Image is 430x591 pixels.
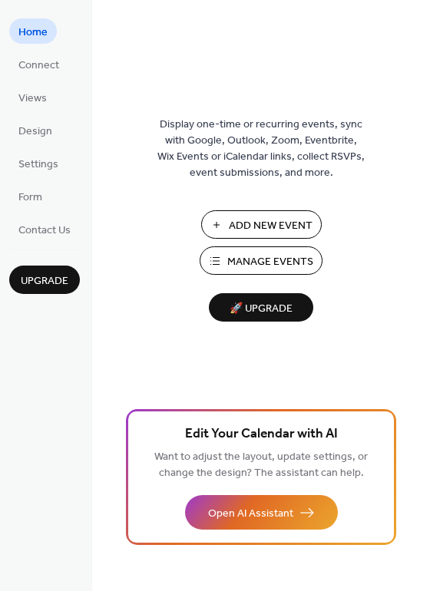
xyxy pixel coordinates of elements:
[9,150,68,176] a: Settings
[9,18,57,44] a: Home
[18,223,71,239] span: Contact Us
[9,51,68,77] a: Connect
[229,218,313,234] span: Add New Event
[18,58,59,74] span: Connect
[9,266,80,294] button: Upgrade
[209,293,313,322] button: 🚀 Upgrade
[218,299,304,319] span: 🚀 Upgrade
[185,495,338,530] button: Open AI Assistant
[200,246,322,275] button: Manage Events
[9,117,61,143] a: Design
[185,424,338,445] span: Edit Your Calendar with AI
[18,25,48,41] span: Home
[208,506,293,522] span: Open AI Assistant
[201,210,322,239] button: Add New Event
[154,447,368,484] span: Want to adjust the layout, update settings, or change the design? The assistant can help.
[9,84,56,110] a: Views
[18,190,42,206] span: Form
[21,273,68,289] span: Upgrade
[18,124,52,140] span: Design
[18,157,58,173] span: Settings
[157,117,365,181] span: Display one-time or recurring events, sync with Google, Outlook, Zoom, Eventbrite, Wix Events or ...
[9,216,80,242] a: Contact Us
[9,183,51,209] a: Form
[18,91,47,107] span: Views
[227,254,313,270] span: Manage Events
